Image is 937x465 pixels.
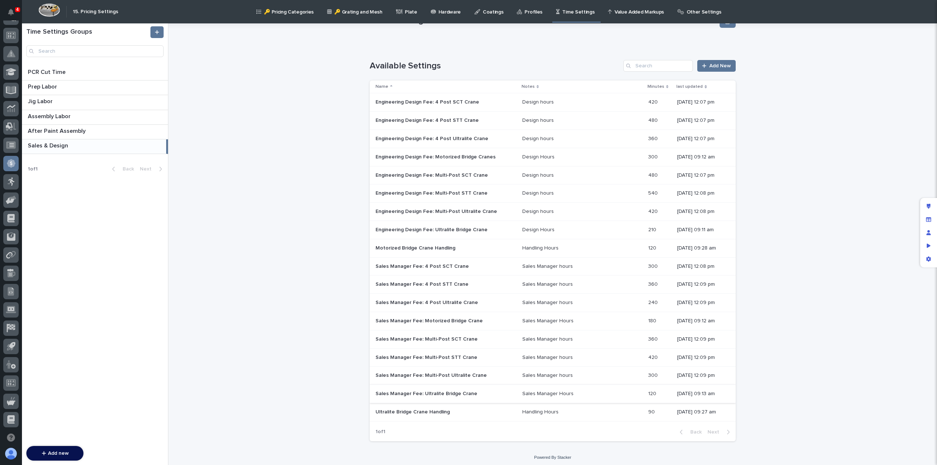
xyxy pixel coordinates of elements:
[677,172,724,179] p: [DATE] 12:07 pm
[522,355,573,361] div: Sales Manager hours
[376,153,497,160] p: Engineering Design Fee: Motorized Bridge Cranes
[522,391,574,397] div: Sales Manager Hours
[648,353,659,361] p: 420
[648,171,659,179] p: 480
[376,244,457,251] p: Motorized Bridge Crane Handling
[28,141,70,149] p: Sales & Design
[623,60,693,72] input: Search
[677,227,724,233] p: [DATE] 09:11 am
[697,60,736,72] a: Add New
[376,98,481,105] p: Engineering Design Fee: 4 Post SCT Crane
[73,9,118,15] h2: 15. Pricing Settings
[648,335,659,342] p: 360
[376,389,479,397] p: Sales Manager Fee: Ultralite Bridge Crane
[118,166,134,172] span: Back
[922,252,935,266] div: App settings
[370,184,736,203] tr: Engineering Design Fee: Multi-Post STT CraneEngineering Design Fee: Multi-Post STT Crane Design h...
[522,372,573,379] div: Sales Manager hours
[522,318,574,324] div: Sales Manager Hours
[922,226,935,239] div: Manage users
[922,200,935,213] div: Edit layout
[376,335,479,342] p: Sales Manager Fee: Multi-Post SCT Crane
[648,389,658,397] p: 120
[52,25,89,31] a: Powered byPylon
[522,172,554,179] div: Design hours
[22,125,168,139] a: After Paint AssemblyAfter Paint Assembly
[370,148,736,166] tr: Engineering Design Fee: Motorized Bridge CranesEngineering Design Fee: Motorized Bridge Cranes De...
[522,245,559,251] div: Handling Hours
[522,300,573,306] div: Sales Manager hours
[370,203,736,221] tr: Engineering Design Fee: Multi-Post Ultralite CraneEngineering Design Fee: Multi-Post Ultralite Cr...
[376,353,479,361] p: Sales Manager Fee: Multi-Post STT Crane
[26,28,149,36] h1: Time Settings Groups
[648,316,658,324] p: 180
[370,330,736,348] tr: Sales Manager Fee: Multi-Post SCT CraneSales Manager Fee: Multi-Post SCT Crane Sales Manager hour...
[370,385,736,403] tr: Sales Manager Fee: Ultralite Bridge CraneSales Manager Fee: Ultralite Bridge Crane Sales Manager ...
[648,371,659,379] p: 300
[370,275,736,294] tr: Sales Manager Fee: 4 Post STT CraneSales Manager Fee: 4 Post STT Crane Sales Manager hours 360360...
[522,227,555,233] div: Design Hours
[376,408,451,415] p: Ultralite Bridge Crane Handling
[3,446,19,461] button: users-avatar
[648,189,659,196] p: 540
[26,45,164,57] div: Search
[522,409,559,415] div: Handling Hours
[534,455,571,460] a: Powered By Stacker
[677,209,724,215] p: [DATE] 12:08 pm
[677,336,724,342] p: [DATE] 12:09 pm
[376,189,489,196] p: Engineering Design Fee: Multi-Post STT Crane
[3,430,19,445] button: Open support chat
[140,166,156,172] span: Next
[522,136,554,142] div: Design hours
[677,263,724,270] p: [DATE] 12:08 pm
[677,300,724,306] p: [DATE] 12:09 pm
[26,446,83,461] button: Add new
[648,225,658,233] p: 210
[522,83,535,91] p: Notes
[648,153,659,160] p: 300
[370,130,736,148] tr: Engineering Design Fee: 4 Post Ultralite CraneEngineering Design Fee: 4 Post Ultralite Crane Desi...
[648,244,658,251] p: 120
[677,318,724,324] p: [DATE] 09:12 am
[522,263,573,270] div: Sales Manager hours
[28,82,59,90] p: Prep Labor
[647,83,664,91] p: Minutes
[648,98,659,105] p: 420
[370,221,736,239] tr: Engineering Design Fee: Ultralite Bridge CraneEngineering Design Fee: Ultralite Bridge Crane Desi...
[370,348,736,367] tr: Sales Manager Fee: Multi-Post STT CraneSales Manager Fee: Multi-Post STT Crane Sales Manager hour...
[376,262,470,270] p: Sales Manager Fee: 4 Post SCT Crane
[370,61,620,71] h1: Available Settings
[376,83,388,91] p: Name
[677,281,724,288] p: [DATE] 12:09 pm
[648,280,659,288] p: 360
[708,430,724,435] span: Next
[376,207,499,215] p: Engineering Design Fee: Multi-Post Ultralite Crane
[73,26,89,31] span: Pylon
[648,262,659,270] p: 300
[3,4,19,20] button: Notifications
[522,281,573,288] div: Sales Manager hours
[370,257,736,275] tr: Sales Manager Fee: 4 Post SCT CraneSales Manager Fee: 4 Post SCT Crane Sales Manager hours 300300...
[705,429,736,435] button: Next
[522,190,554,196] div: Design hours
[677,391,724,397] p: [DATE] 09:13 am
[677,372,724,379] p: [DATE] 12:09 pm
[22,80,168,95] a: Prep LaborPrep Labor
[677,99,724,105] p: [DATE] 12:07 pm
[106,166,137,172] button: Back
[370,423,391,441] p: 1 of 1
[674,429,705,435] button: Back
[22,160,44,178] p: 1 of 1
[370,93,736,112] tr: Engineering Design Fee: 4 Post SCT CraneEngineering Design Fee: 4 Post SCT Crane Design hours 420...
[376,171,489,179] p: Engineering Design Fee: Multi-Post SCT Crane
[922,213,935,226] div: Manage fields and data
[370,294,736,312] tr: Sales Manager Fee: 4 Post Ultralite CraneSales Manager Fee: 4 Post Ultralite Crane Sales Manager ...
[677,136,724,142] p: [DATE] 12:07 pm
[686,430,702,435] span: Back
[522,99,554,105] div: Design hours
[22,139,168,154] a: Sales & DesignSales & Design
[648,134,659,142] p: 360
[677,245,724,251] p: [DATE] 09:28 am
[376,134,490,142] p: Engineering Design Fee: 4 Post Ultralite Crane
